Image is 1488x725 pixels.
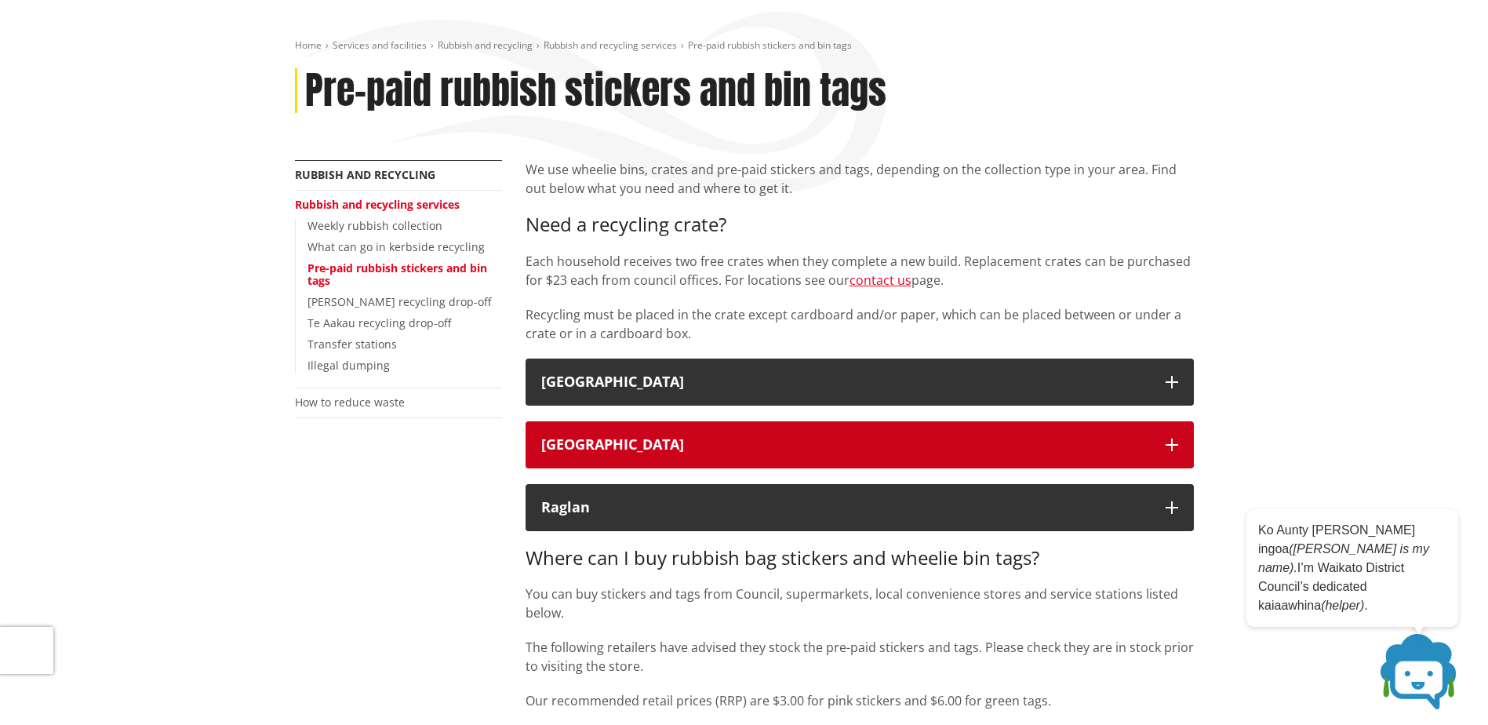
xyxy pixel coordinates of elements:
div: Raglan [541,500,1150,516]
button: [GEOGRAPHIC_DATA] [526,359,1194,406]
a: contact us [850,271,911,289]
button: [GEOGRAPHIC_DATA] [526,421,1194,468]
a: What can go in kerbside recycling [307,239,485,254]
a: Weekly rubbish collection [307,218,442,233]
h1: Pre-paid rubbish stickers and bin tags [305,68,886,114]
p: Ko Aunty [PERSON_NAME] ingoa I’m Waikato District Council’s dedicated kaiaawhina . [1258,521,1446,615]
nav: breadcrumb [295,39,1194,53]
a: Home [295,38,322,52]
h3: Where can I buy rubbish bag stickers and wheelie bin tags? [526,547,1194,570]
div: [GEOGRAPHIC_DATA] [541,437,1150,453]
div: [GEOGRAPHIC_DATA] [541,374,1150,390]
a: Rubbish and recycling services [544,38,677,52]
p: Our recommended retail prices (RRP) are $3.00 for pink stickers and $6.00 for green tags. [526,691,1194,710]
p: Each household receives two free crates when they complete a new build. Replacement crates can be... [526,252,1194,290]
a: Rubbish and recycling [438,38,533,52]
a: Te Aakau recycling drop-off [307,315,451,330]
a: Pre-paid rubbish stickers and bin tags [307,260,487,289]
em: ([PERSON_NAME] is my name). [1258,542,1429,574]
em: (helper) [1321,599,1364,612]
a: Transfer stations [307,337,397,352]
p: You can buy stickers and tags from Council, supermarkets, local convenience stores and service st... [526,585,1194,622]
a: Illegal dumping [307,358,390,373]
span: Pre-paid rubbish stickers and bin tags [688,38,852,52]
p: We use wheelie bins, crates and pre-paid stickers and tags, depending on the collection type in y... [526,160,1194,198]
a: Rubbish and recycling [295,167,435,182]
h3: Need a recycling crate? [526,213,1194,236]
a: [PERSON_NAME] recycling drop-off [307,294,491,309]
p: The following retailers have advised they stock the pre-paid stickers and tags. Please check they... [526,638,1194,676]
a: Services and facilities [333,38,427,52]
p: Recycling must be placed in the crate except cardboard and/or paper, which can be placed between ... [526,305,1194,343]
a: How to reduce waste [295,395,405,410]
button: Raglan [526,484,1194,531]
a: Rubbish and recycling services [295,197,460,212]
